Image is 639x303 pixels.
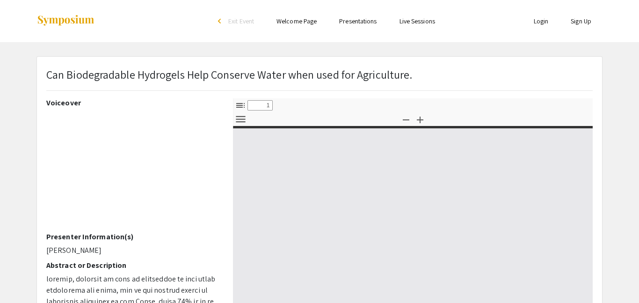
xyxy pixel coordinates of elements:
[412,112,428,126] button: Zoom In
[46,111,219,232] iframe: YouTube video player
[46,232,219,241] h2: Presenter Information(s)
[534,17,549,25] a: Login
[46,98,219,107] h2: Voiceover
[276,17,317,25] a: Welcome Page
[399,17,435,25] a: Live Sessions
[36,15,95,27] img: Symposium by ForagerOne
[339,17,377,25] a: Presentations
[228,17,254,25] span: Exit Event
[46,261,219,270] h2: Abstract or Description
[46,66,412,83] p: Can Biodegradable Hydrogels Help Conserve Water when used for Agriculture.
[247,100,273,111] input: Page
[232,98,248,112] button: Toggle Sidebar
[571,17,591,25] a: Sign Up
[46,245,219,256] p: [PERSON_NAME]
[218,18,224,24] div: arrow_back_ios
[398,112,414,126] button: Zoom Out
[232,112,248,126] button: Tools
